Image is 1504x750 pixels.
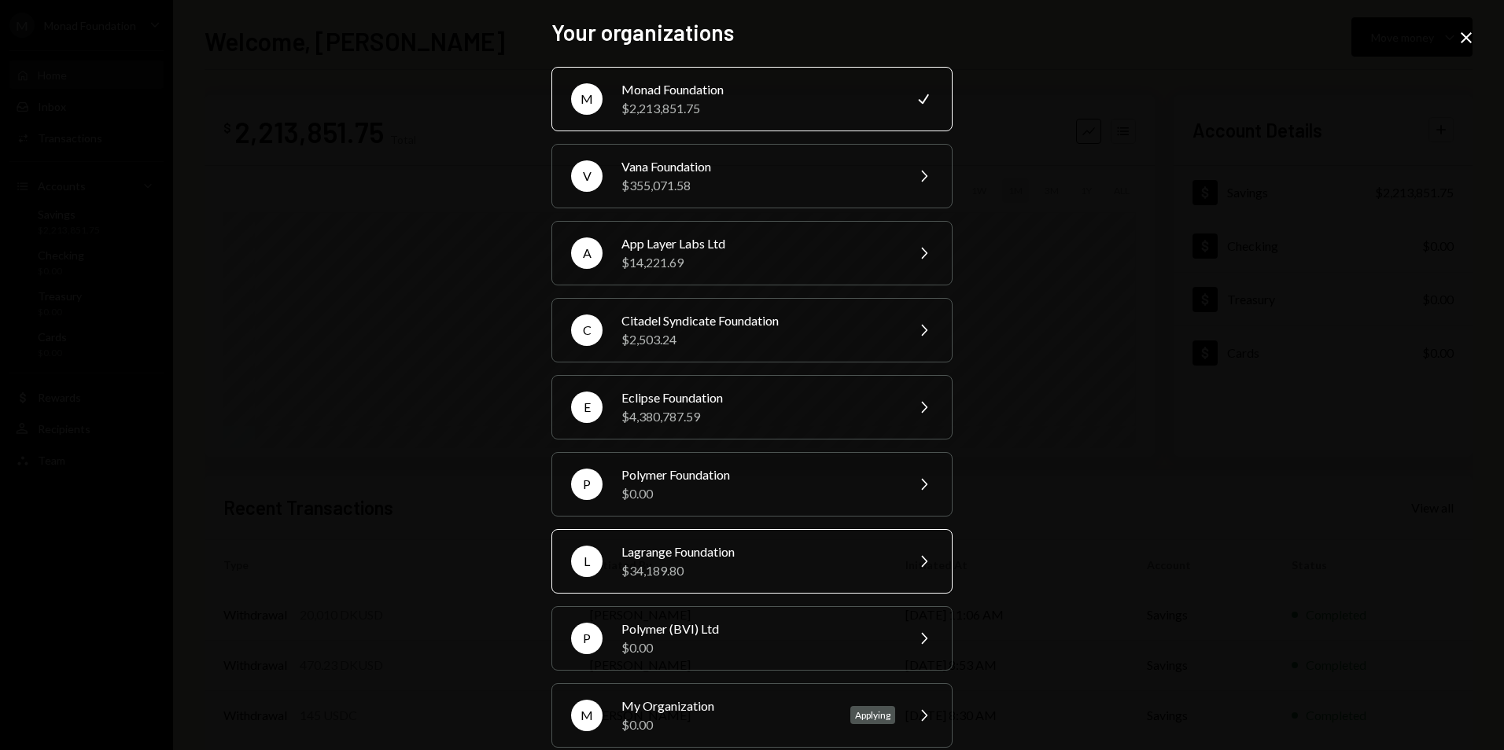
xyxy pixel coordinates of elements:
div: Eclipse Foundation [621,388,895,407]
button: MMonad Foundation$2,213,851.75 [551,67,953,131]
button: AApp Layer Labs Ltd$14,221.69 [551,221,953,285]
div: App Layer Labs Ltd [621,234,895,253]
div: $2,213,851.75 [621,99,895,118]
button: PPolymer Foundation$0.00 [551,452,953,517]
div: $355,071.58 [621,176,895,195]
div: V [571,160,603,192]
div: M [571,700,603,731]
div: Polymer (BVI) Ltd [621,619,895,638]
div: P [571,469,603,500]
div: $2,503.24 [621,330,895,349]
div: $4,380,787.59 [621,407,895,426]
button: VVana Foundation$355,071.58 [551,144,953,208]
div: Lagrange Foundation [621,542,895,561]
div: Vana Foundation [621,157,895,176]
button: EEclipse Foundation$4,380,787.59 [551,375,953,439]
div: $34,189.80 [621,561,895,580]
button: MMy Organization$0.00Applying [551,683,953,748]
div: My Organization [621,697,831,715]
div: $0.00 [621,715,831,734]
div: C [571,314,603,346]
button: PPolymer (BVI) Ltd$0.00 [551,606,953,671]
div: M [571,83,603,115]
div: $14,221.69 [621,253,895,272]
div: P [571,623,603,654]
div: A [571,237,603,269]
div: Polymer Foundation [621,465,895,484]
div: L [571,546,603,577]
div: E [571,392,603,423]
div: Citadel Syndicate Foundation [621,311,895,330]
div: $0.00 [621,484,895,503]
button: LLagrange Foundation$34,189.80 [551,529,953,594]
button: CCitadel Syndicate Foundation$2,503.24 [551,298,953,362]
div: Monad Foundation [621,80,895,99]
div: $0.00 [621,638,895,657]
div: Applying [850,706,895,724]
h2: Your organizations [551,17,953,48]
